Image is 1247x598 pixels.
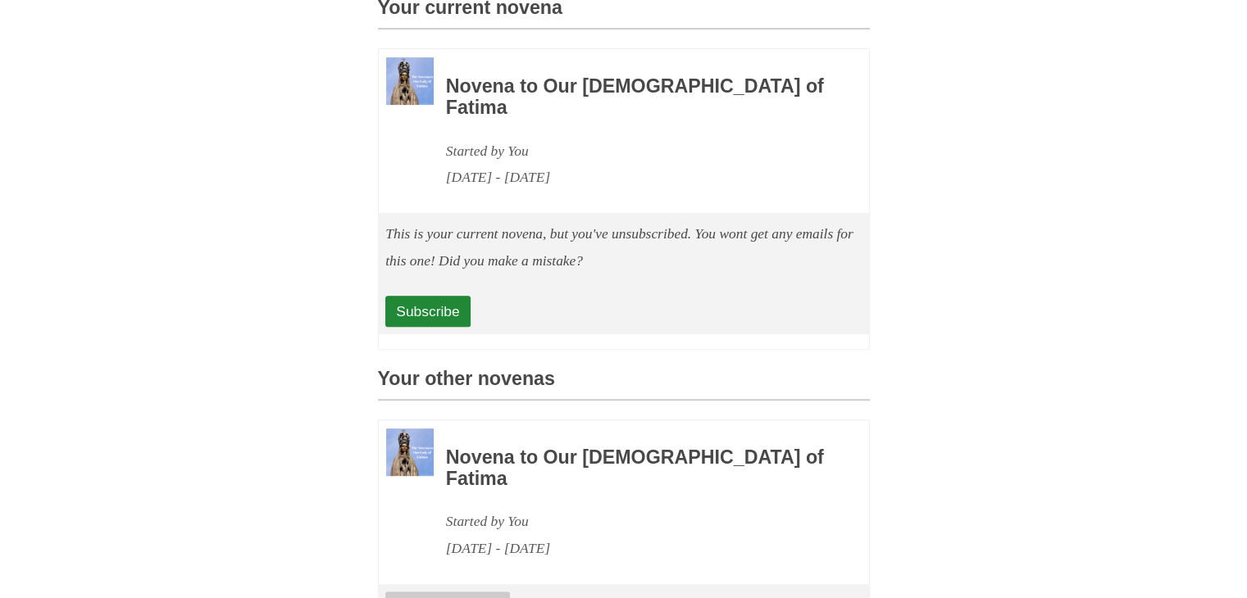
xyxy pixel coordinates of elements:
h3: Novena to Our [DEMOGRAPHIC_DATA] of Fatima [446,76,825,118]
div: Started by You [446,508,825,535]
div: [DATE] - [DATE] [446,164,825,191]
h3: Novena to Our [DEMOGRAPHIC_DATA] of Fatima [446,447,825,489]
div: [DATE] - [DATE] [446,535,825,562]
img: Novena image [386,57,434,105]
div: Started by You [446,138,825,165]
img: Novena image [386,428,434,476]
em: This is your current novena, but you've unsubscribed. You wont get any emails for this one! Did y... [385,225,853,269]
h3: Your other novenas [378,369,870,401]
a: Subscribe [385,296,470,327]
